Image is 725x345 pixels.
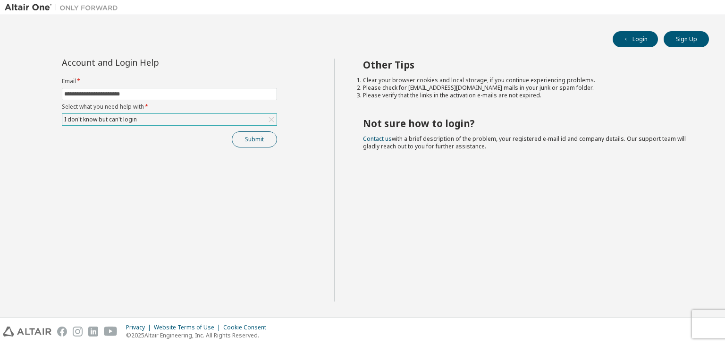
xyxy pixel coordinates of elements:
button: Sign Up [664,31,709,47]
span: with a brief description of the problem, your registered e-mail id and company details. Our suppo... [363,135,686,150]
button: Submit [232,131,277,147]
div: Cookie Consent [223,324,272,331]
div: I don't know but can't login [63,114,138,125]
li: Clear your browser cookies and local storage, if you continue experiencing problems. [363,77,692,84]
div: Account and Login Help [62,59,234,66]
h2: Other Tips [363,59,692,71]
label: Select what you need help with [62,103,277,111]
button: Login [613,31,658,47]
img: Altair One [5,3,123,12]
p: © 2025 Altair Engineering, Inc. All Rights Reserved. [126,331,272,339]
img: instagram.svg [73,327,83,336]
img: altair_logo.svg [3,327,51,336]
label: Email [62,78,277,85]
div: I don't know but can't login [62,114,277,125]
div: Privacy [126,324,154,331]
img: youtube.svg [104,327,118,336]
a: Contact us [363,135,392,143]
h2: Not sure how to login? [363,117,692,129]
img: linkedin.svg [88,327,98,336]
img: facebook.svg [57,327,67,336]
div: Website Terms of Use [154,324,223,331]
li: Please check for [EMAIL_ADDRESS][DOMAIN_NAME] mails in your junk or spam folder. [363,84,692,92]
li: Please verify that the links in the activation e-mails are not expired. [363,92,692,99]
